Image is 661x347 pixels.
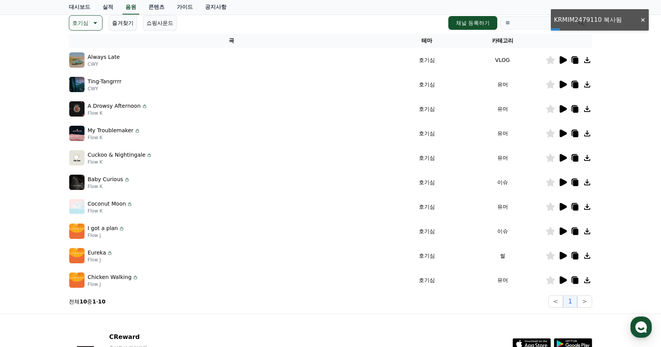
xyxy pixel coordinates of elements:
[88,257,113,263] p: Flow J
[109,332,202,342] p: CReward
[88,232,125,238] p: Flow J
[563,295,577,308] button: 1
[88,126,134,135] p: My Troublemaker
[69,199,85,214] img: music
[69,175,85,190] img: music
[548,295,563,308] button: <
[577,295,592,308] button: >
[88,183,130,190] p: Flow K
[88,102,141,110] p: A Drowsy Afternoon
[69,34,394,48] th: 곡
[88,78,121,86] p: Ting-Tangrrrr
[459,34,545,48] th: 카테고리
[394,268,459,292] td: 호기심
[88,175,123,183] p: Baby Curious
[98,298,105,305] strong: 10
[459,146,545,170] td: 유머
[88,53,120,61] p: Always Late
[459,121,545,146] td: 유머
[88,281,138,287] p: Flow J
[69,101,85,117] img: music
[459,97,545,121] td: 유머
[88,135,140,141] p: Flow K
[69,150,85,165] img: music
[88,159,152,165] p: Flow K
[118,254,127,260] span: 설정
[459,170,545,195] td: 이슈
[72,18,88,28] p: 호기심
[88,61,120,67] p: CWY
[69,248,85,263] img: music
[394,195,459,219] td: 호기심
[459,243,545,268] td: 썰
[88,151,145,159] p: Cuckoo & Nightingale
[69,126,85,141] img: music
[2,242,50,261] a: 홈
[88,224,118,232] p: I got a plan
[394,72,459,97] td: 호기심
[80,298,87,305] strong: 10
[70,254,79,260] span: 대화
[69,15,103,31] button: 호기심
[69,224,85,239] img: music
[99,242,147,261] a: 설정
[69,77,85,92] img: music
[88,273,132,281] p: Chicken Walking
[459,219,545,243] td: 이슈
[394,219,459,243] td: 호기심
[50,242,99,261] a: 대화
[394,170,459,195] td: 호기심
[69,272,85,288] img: music
[24,254,29,260] span: 홈
[143,15,177,31] button: 쇼핑사운드
[88,200,126,208] p: Coconut Moon
[459,48,545,72] td: VLOG
[88,110,148,116] p: Flow K
[69,52,85,68] img: music
[459,72,545,97] td: 유머
[459,195,545,219] td: 유머
[394,121,459,146] td: 호기심
[92,298,96,305] strong: 1
[88,86,121,92] p: CWY
[459,268,545,292] td: 유머
[88,208,133,214] p: Flow K
[394,48,459,72] td: 호기심
[88,249,106,257] p: Eureka
[394,34,459,48] th: 테마
[69,298,106,305] p: 전체 중 -
[394,243,459,268] td: 호기심
[109,15,137,31] button: 즐겨찾기
[448,16,497,30] button: 채널 등록하기
[394,97,459,121] td: 호기심
[394,146,459,170] td: 호기심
